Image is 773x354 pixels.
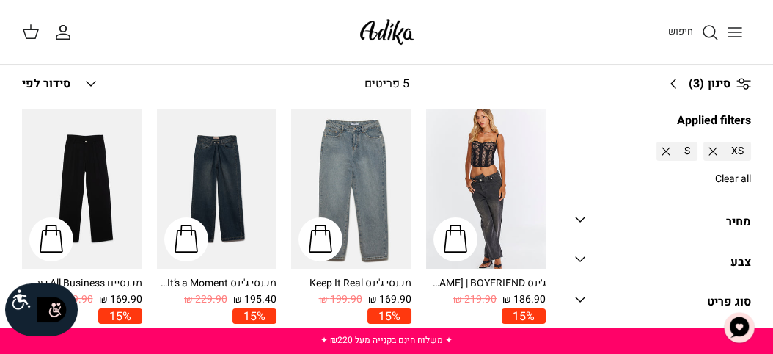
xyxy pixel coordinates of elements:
span: 199.90 ₪ [319,292,362,308]
span: (3) [689,75,704,94]
div: מכנסי ג'ינס It’s a Moment גזרה רחבה | BAGGY [159,276,276,292]
a: צבע [575,250,751,283]
a: S [656,142,697,161]
a: מחיר [575,211,751,244]
a: XS [703,142,751,161]
div: Applied filters [677,112,751,131]
div: מכנסיים All Business גזרה מחויטת [25,276,142,292]
span: 169.90 ₪ [368,292,411,308]
div: 5 פריטים [296,75,477,94]
a: Clear all [715,171,751,187]
a: מכנסי ג'ינס Keep It Real [291,109,411,269]
img: Adika IL [356,15,418,49]
a: החשבון שלי [54,24,78,41]
div: סוג פריט [707,293,751,312]
a: ג׳ינס All Or Nothing [PERSON_NAME] | BOYFRIEND 186.90 ₪ 219.90 ₪ [426,276,546,308]
a: ג׳ינס All Or Nothing קריס-קרוס | BOYFRIEND [426,109,546,269]
a: 15% [232,308,276,325]
span: חיפוש [668,24,693,38]
span: סינון [708,75,730,94]
a: מכנסי ג'ינס It’s a Moment גזרה רחבה | BAGGY 195.40 ₪ 229.90 ₪ [157,276,277,308]
a: סינון (3) [659,66,751,101]
a: ✦ משלוח חינם בקנייה מעל ₪220 ✦ [320,333,453,347]
div: צבע [730,253,751,272]
div: ג׳ינס All Or Nothing [PERSON_NAME] | BOYFRIEND [428,276,546,292]
a: 15% [502,308,546,325]
a: מכנסי ג'ינס It’s a Moment גזרה רחבה | BAGGY [157,109,277,269]
a: חיפוש [668,24,719,41]
span: XS [725,141,751,161]
a: 15% [367,308,411,325]
button: צ'אט [717,306,761,350]
button: Toggle menu [719,16,751,48]
a: מכנסיים All Business גזרה מחויטת [22,109,142,269]
span: 169.90 ₪ [99,292,142,308]
span: סידור לפי [22,75,70,93]
span: 229.90 ₪ [184,292,227,308]
a: מכנסיים All Business גזרה מחויטת 169.90 ₪ 199.90 ₪ [22,276,142,308]
img: accessibility_icon02.svg [32,289,72,330]
a: מכנסי ג'ינס Keep It Real 169.90 ₪ 199.90 ₪ [291,276,411,308]
span: 195.40 ₪ [233,292,276,308]
span: 219.90 ₪ [453,292,497,308]
div: מכנסי ג'ינס Keep It Real [294,276,411,292]
span: S [678,141,697,161]
button: סידור לפי [22,68,100,100]
span: 186.90 ₪ [502,292,546,308]
div: מחיר [726,213,751,232]
a: סוג פריט [575,291,751,324]
a: 15% [98,308,142,325]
